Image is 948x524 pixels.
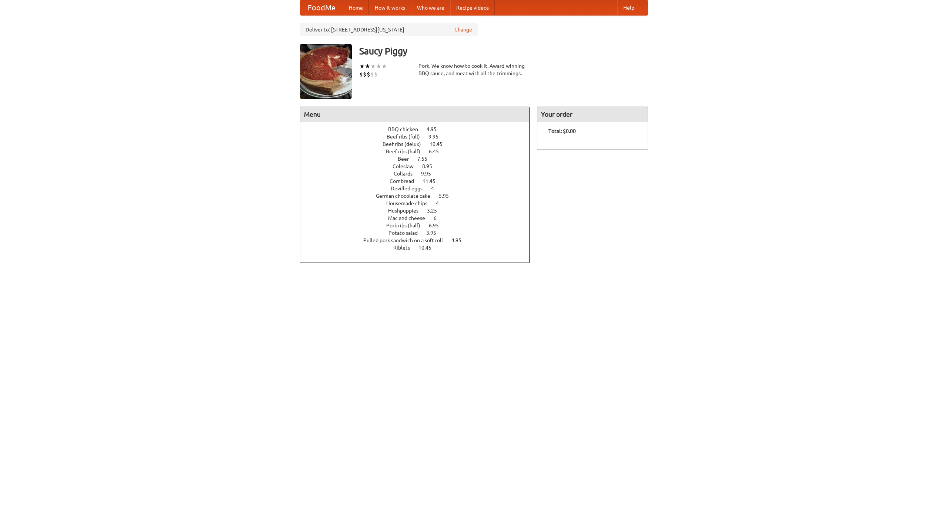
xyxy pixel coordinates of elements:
li: $ [359,70,363,79]
span: 9.95 [421,171,438,177]
span: 9.95 [428,134,446,140]
a: German chocolate cake 5.95 [376,193,463,199]
div: Pork. We know how to cook it. Award-winning BBQ sauce, and meat with all the trimmings. [418,62,530,77]
span: 8.95 [422,163,440,169]
span: Riblets [393,245,417,251]
span: 10.45 [418,245,439,251]
span: 5.95 [439,193,456,199]
span: Pulled pork sandwich on a soft roll [363,237,450,243]
a: BBQ chicken 4.95 [388,126,450,132]
span: 7.55 [417,156,435,162]
img: angular.jpg [300,44,352,99]
span: Beef ribs (delux) [383,141,428,147]
span: 6 [434,215,444,221]
li: ★ [359,62,365,70]
li: $ [374,70,378,79]
span: Mac and cheese [388,215,433,221]
a: Beef ribs (delux) 10.45 [383,141,456,147]
span: Beef ribs (half) [386,148,428,154]
span: Beef ribs (full) [387,134,427,140]
a: Change [454,26,472,33]
li: $ [370,70,374,79]
a: Riblets 10.45 [393,245,445,251]
a: Coleslaw 8.95 [393,163,446,169]
span: German chocolate cake [376,193,438,199]
a: Help [617,0,640,15]
a: Beef ribs (half) 6.45 [386,148,453,154]
span: 3.25 [427,208,444,214]
span: Beer [398,156,416,162]
span: 4 [431,186,441,191]
a: FoodMe [300,0,343,15]
a: Collards 9.95 [394,171,445,177]
span: 6.95 [429,223,446,228]
h3: Saucy Piggy [359,44,648,59]
a: Beef ribs (full) 9.95 [387,134,452,140]
div: Deliver to: [STREET_ADDRESS][US_STATE] [300,23,478,36]
b: Total: $0.00 [548,128,576,134]
li: ★ [365,62,370,70]
a: Beer 7.55 [398,156,441,162]
li: ★ [376,62,381,70]
span: Housemade chips [386,200,435,206]
a: How it works [369,0,411,15]
span: Collards [394,171,420,177]
li: $ [363,70,367,79]
span: 6.45 [429,148,446,154]
a: Housemade chips 4 [386,200,453,206]
span: Devilled eggs [391,186,430,191]
span: Cornbread [390,178,421,184]
a: Who we are [411,0,450,15]
a: Hushpuppies 3.25 [388,208,451,214]
span: Potato salad [388,230,425,236]
span: 4.95 [427,126,444,132]
span: 3.95 [426,230,444,236]
span: BBQ chicken [388,126,425,132]
a: Recipe videos [450,0,495,15]
a: Mac and cheese 6 [388,215,450,221]
h4: Menu [300,107,529,122]
span: 4 [436,200,446,206]
h4: Your order [537,107,648,122]
a: Devilled eggs 4 [391,186,448,191]
a: Potato salad 3.95 [388,230,450,236]
li: ★ [381,62,387,70]
span: Coleslaw [393,163,421,169]
a: Cornbread 11.45 [390,178,449,184]
li: ★ [370,62,376,70]
a: Pulled pork sandwich on a soft roll 4.95 [363,237,475,243]
span: Pork ribs (half) [386,223,428,228]
a: Home [343,0,369,15]
li: $ [367,70,370,79]
span: 10.45 [430,141,450,147]
span: Hushpuppies [388,208,426,214]
span: 4.95 [451,237,469,243]
a: Pork ribs (half) 6.95 [386,223,453,228]
span: 11.45 [423,178,443,184]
